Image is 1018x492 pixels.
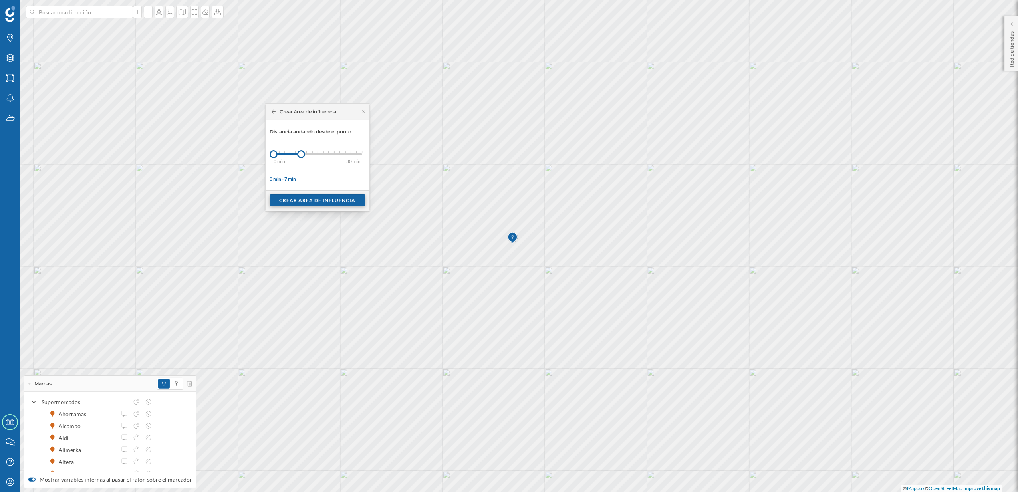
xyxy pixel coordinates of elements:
div: Crear área de influencia [272,108,337,115]
div: Aldi [59,434,73,442]
a: Mapbox [907,485,925,491]
div: 0 min - 7 min [270,175,365,183]
div: Supermercados [42,398,129,406]
img: Geoblink Logo [5,6,15,22]
div: 30 min. [346,157,378,165]
div: Alimerka [59,446,85,454]
p: Red de tiendas [1008,28,1016,67]
div: 0 min. [274,157,294,165]
span: Soporte [16,6,44,13]
a: OpenStreetMap [929,485,962,491]
img: Marker [508,230,518,246]
div: Ahorramas [59,410,91,418]
a: Improve this map [963,485,1000,491]
div: Alcampo [59,422,85,430]
div: Alteza [59,458,78,466]
div: Ametller Origen [59,470,103,478]
label: Mostrar variables internas al pasar el ratón sobre el marcador [28,476,192,484]
div: © © [901,485,1002,492]
p: Distancia andando desde el punto: [270,128,365,135]
span: Marcas [34,380,52,387]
